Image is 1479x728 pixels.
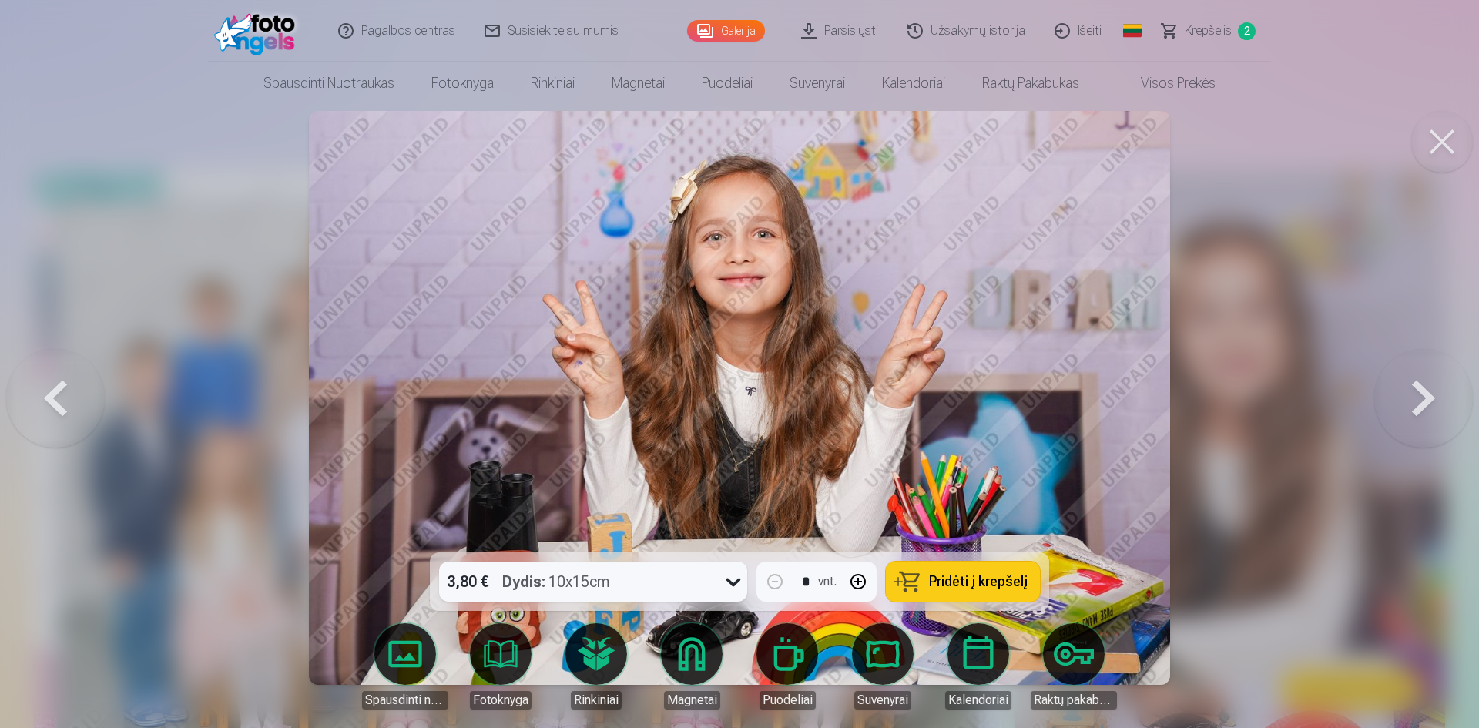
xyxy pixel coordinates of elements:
a: Puodeliai [683,62,771,105]
div: Puodeliai [760,691,816,710]
span: Krepšelis [1185,22,1232,40]
div: Magnetai [664,691,720,710]
strong: Dydis : [502,571,545,592]
a: Magnetai [593,62,683,105]
a: Spausdinti nuotraukas [245,62,413,105]
a: Suvenyrai [840,623,926,710]
div: Suvenyrai [854,691,911,710]
a: Raktų pakabukas [964,62,1098,105]
a: Kalendoriai [864,62,964,105]
div: Rinkiniai [571,691,622,710]
span: 2 [1238,22,1256,40]
a: Spausdinti nuotraukas [362,623,448,710]
div: Kalendoriai [945,691,1011,710]
div: 10x15cm [502,562,610,602]
a: Puodeliai [744,623,830,710]
div: Raktų pakabukas [1031,691,1117,710]
a: Visos prekės [1098,62,1234,105]
div: vnt. [818,572,837,591]
span: Pridėti į krepšelį [929,575,1028,589]
a: Rinkiniai [512,62,593,105]
a: Raktų pakabukas [1031,623,1117,710]
a: Fotoknyga [413,62,512,105]
a: Galerija [687,20,765,42]
a: Kalendoriai [935,623,1021,710]
a: Fotoknyga [458,623,544,710]
button: Pridėti į krepšelį [886,562,1040,602]
div: Spausdinti nuotraukas [362,691,448,710]
a: Suvenyrai [771,62,864,105]
div: 3,80 € [439,562,496,602]
a: Rinkiniai [553,623,639,710]
img: /fa2 [214,6,303,55]
div: Fotoknyga [470,691,532,710]
a: Magnetai [649,623,735,710]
